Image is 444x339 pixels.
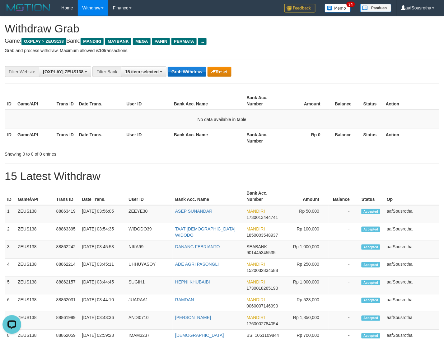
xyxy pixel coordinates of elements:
[15,277,54,294] td: ZEUS138
[126,259,173,277] td: UHHUYASOY
[362,280,380,285] span: Accepted
[329,312,359,330] td: -
[81,38,104,45] span: MANDIRI
[329,205,359,223] td: -
[329,241,359,259] td: -
[5,3,52,12] img: MOTION_logo.png
[247,215,278,220] span: Copy 1730013444741 to clipboard
[5,223,15,241] td: 2
[244,92,283,110] th: Bank Acc. Number
[15,129,54,147] th: Game/API
[383,92,439,110] th: Action
[361,129,383,147] th: Status
[247,315,265,320] span: MANDIRI
[121,66,166,77] button: 15 item selected
[255,333,279,338] span: Copy 1051109844 to clipboard
[5,38,439,44] h4: Game: Bank:
[283,187,329,205] th: Amount
[244,187,283,205] th: Bank Acc. Number
[384,205,439,223] td: aafSousrotha
[247,322,278,327] span: Copy 1760002784054 to clipboard
[5,92,15,110] th: ID
[5,148,180,157] div: Showing 0 to 0 of 0 entries
[361,92,383,110] th: Status
[15,312,54,330] td: ZEUS138
[325,4,351,12] img: Button%20Memo.svg
[384,187,439,205] th: Op
[384,259,439,277] td: aafSousrotha
[362,227,380,232] span: Accepted
[284,4,315,12] img: Feedback.jpg
[125,69,159,74] span: 15 item selected
[383,129,439,147] th: Action
[175,244,220,249] a: DANANG FEBRIANTO
[247,233,278,238] span: Copy 1850003548937 to clipboard
[126,312,173,330] td: ANDI0710
[15,92,54,110] th: Game/API
[126,241,173,259] td: NIKA99
[329,223,359,241] td: -
[77,92,124,110] th: Date Trans.
[283,312,329,330] td: Rp 1,850,000
[384,277,439,294] td: aafSousrotha
[21,38,66,45] span: OXPLAY > ZEUS138
[54,223,80,241] td: 88863395
[126,187,173,205] th: User ID
[360,4,391,12] img: panduan.png
[54,92,77,110] th: Trans ID
[43,69,83,74] span: [OXPLAY] ZEUS138
[80,187,126,205] th: Date Trans.
[105,38,131,45] span: MAYBANK
[5,110,439,129] td: No data available in table
[5,187,15,205] th: ID
[80,312,126,330] td: [DATE] 03:43:36
[247,333,254,338] span: BSI
[175,280,210,285] a: HEPNI KHUBAIBI
[126,277,173,294] td: SUGIH1
[80,205,126,223] td: [DATE] 03:56:05
[329,294,359,312] td: -
[175,262,219,267] a: ADE AGRI PASONGLI
[126,294,173,312] td: JUARAA1
[247,226,265,231] span: MANDIRI
[362,262,380,268] span: Accepted
[54,187,80,205] th: Trans ID
[5,170,439,182] h1: 15 Latest Withdraw
[283,92,330,110] th: Amount
[171,92,244,110] th: Bank Acc. Name
[384,241,439,259] td: aafSousrotha
[5,277,15,294] td: 5
[5,66,39,77] div: Filter Website
[80,259,126,277] td: [DATE] 03:45:11
[80,294,126,312] td: [DATE] 03:44:10
[5,259,15,277] td: 4
[173,187,244,205] th: Bank Acc. Name
[171,38,197,45] span: PERMATA
[80,223,126,241] td: [DATE] 03:54:35
[92,66,121,77] div: Filter Bank
[247,244,267,249] span: SEABANK
[99,48,104,53] strong: 10
[330,129,361,147] th: Balance
[384,312,439,330] td: aafSousrotha
[171,129,244,147] th: Bank Acc. Name
[15,294,54,312] td: ZEUS138
[77,129,124,147] th: Date Trans.
[362,333,380,339] span: Accepted
[5,241,15,259] td: 3
[168,67,206,77] button: Grab Withdraw
[39,66,91,77] button: [OXPLAY] ZEUS138
[329,187,359,205] th: Balance
[283,277,329,294] td: Rp 1,000,000
[15,259,54,277] td: ZEUS138
[80,277,126,294] td: [DATE] 03:44:45
[198,38,207,45] span: ...
[362,316,380,321] span: Accepted
[244,129,283,147] th: Bank Acc. Number
[5,47,439,54] p: Grab and process withdraw. Maximum allowed is transactions.
[247,209,265,214] span: MANDIRI
[283,241,329,259] td: Rp 1,000,000
[175,226,236,238] a: TAAT [DEMOGRAPHIC_DATA] WIDODO
[124,92,172,110] th: User ID
[283,129,330,147] th: Rp 0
